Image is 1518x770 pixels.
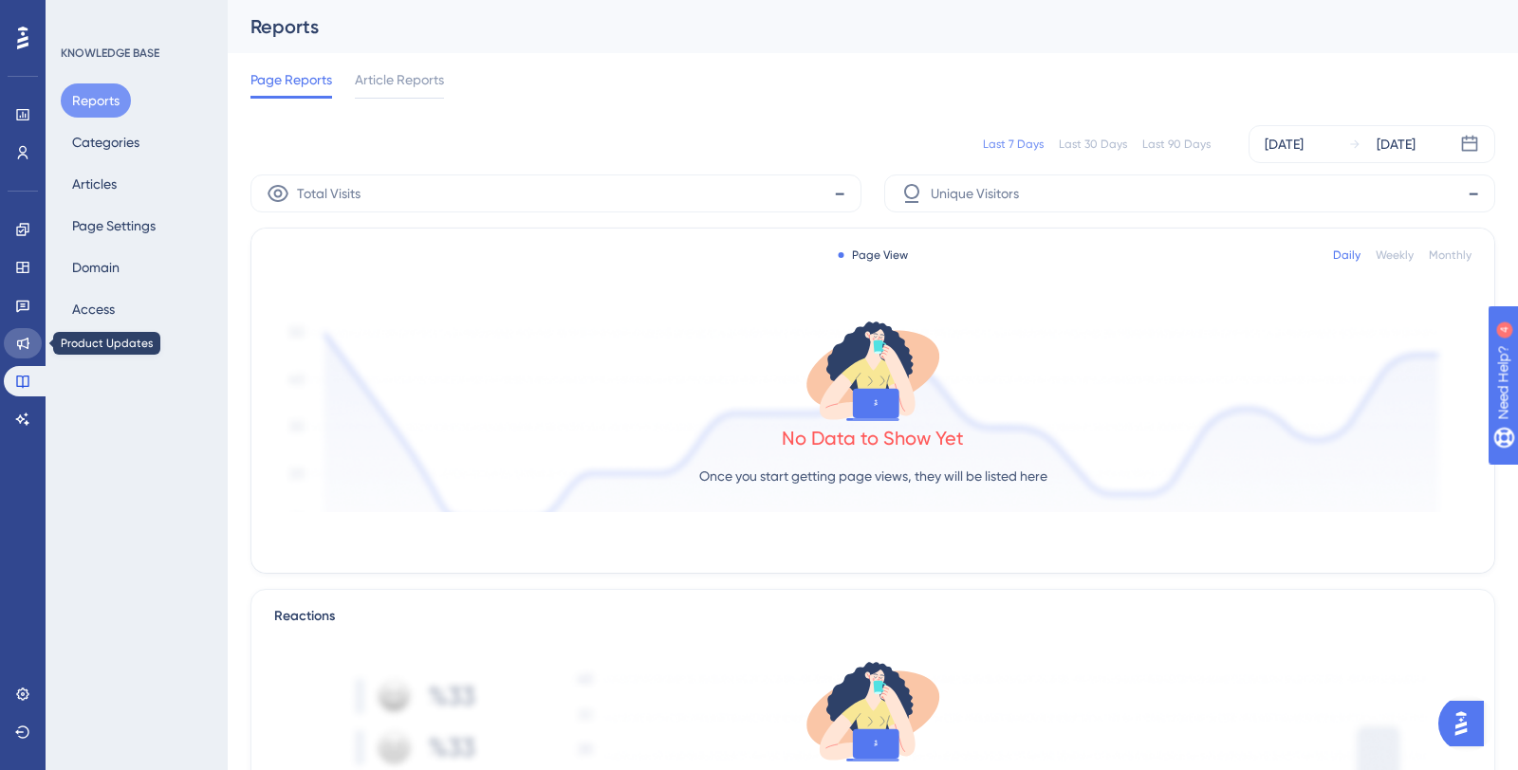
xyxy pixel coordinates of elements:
div: Last 7 Days [983,137,1044,152]
div: [DATE] [1265,133,1304,156]
div: Last 90 Days [1142,137,1211,152]
iframe: UserGuiding AI Assistant Launcher [1438,695,1495,752]
div: KNOWLEDGE BASE [61,46,159,61]
div: Page View [839,247,908,263]
div: Weekly [1376,247,1414,263]
span: - [1468,178,1479,209]
div: Monthly [1429,247,1472,263]
div: [DATE] [1377,133,1416,156]
div: 4 [132,9,138,25]
button: Reports [61,83,131,118]
p: Once you start getting page views, they will be listed here [699,465,1047,487]
button: Categories [61,125,151,159]
div: Reactions [274,605,1472,628]
span: Page Reports [250,68,332,91]
button: Page Settings [61,209,167,243]
div: No Data to Show Yet [782,425,964,451]
button: Access [61,292,126,326]
span: Total Visits [297,182,361,205]
span: Article Reports [355,68,444,91]
div: Reports [250,13,1448,40]
button: Domain [61,250,131,284]
div: Daily [1333,247,1361,263]
span: Need Help? [45,5,119,27]
span: Unique Visitors [931,182,1019,205]
button: Articles [61,167,128,201]
div: Last 30 Days [1059,137,1127,152]
span: - [834,178,845,209]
